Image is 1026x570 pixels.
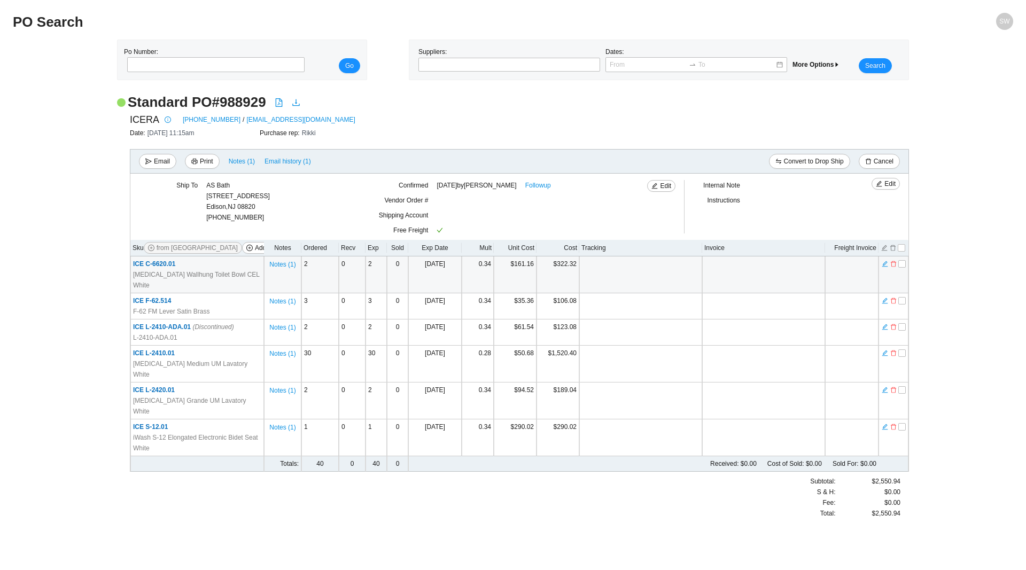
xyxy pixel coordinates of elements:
td: 3 [366,293,387,319]
span: Totals: [280,460,299,467]
td: 0 [339,319,366,346]
span: Convert to Drop Ship [784,156,844,167]
span: delete [890,349,897,357]
span: L-2410-ADA.01 [133,332,177,343]
td: 0 [387,319,408,346]
div: AS Bath [STREET_ADDRESS] Edison , NJ 08820 [206,180,270,212]
td: $290.02 [494,419,537,456]
span: delete [865,158,872,166]
td: 2 [301,382,339,419]
button: delete [890,296,897,303]
span: edit [882,386,888,394]
span: Notes ( 1 ) [269,348,296,359]
span: Print [200,156,213,167]
button: edit [881,385,889,393]
td: 1 [366,419,387,456]
button: Notes (1) [269,421,296,429]
th: Exp Date [408,240,462,256]
span: Notes ( 1 ) [269,385,296,396]
span: ICE C-6620.01 [133,260,175,268]
td: $35.36 [494,293,537,319]
button: editEdit [872,178,900,190]
td: 0.28 [462,346,494,382]
span: Cost of Sold: [767,460,804,467]
button: swapConvert to Drop Ship [769,154,850,169]
button: edit [881,296,889,303]
span: Notes ( 1 ) [269,296,296,307]
span: Instructions [707,197,740,204]
span: SW [999,13,1009,30]
button: delete [890,259,897,267]
span: Email history (1) [265,156,311,167]
button: Notes (1) [269,348,296,355]
td: 2 [366,382,387,419]
div: Suppliers: [416,46,603,73]
span: file-pdf [275,98,283,107]
span: ICERA [130,112,159,128]
button: printerPrint [185,154,220,169]
td: 0 [387,419,408,456]
span: delete [890,323,897,331]
span: edit [651,183,658,190]
button: info-circle [159,112,174,127]
button: Notes (1) [269,259,296,266]
td: $106.08 [537,293,579,319]
span: iWash S-12 Elongated Electronic Bidet Seat White [133,432,261,454]
td: 1 [301,419,339,456]
td: [DATE] [408,256,462,293]
div: $0.00 [836,487,900,497]
span: Fee : [822,497,835,508]
span: caret-right [834,61,840,68]
div: Po Number: [124,46,301,73]
th: Tracking [579,240,702,256]
a: download [292,98,300,109]
button: deleteCancel [859,154,900,169]
span: printer [191,158,198,166]
td: 30 [301,346,339,382]
span: ICE L-2420.01 [133,386,175,394]
td: [DATE] [408,319,462,346]
span: Cancel [874,156,893,167]
span: Shipping Account [379,212,429,219]
button: Notes (1) [269,322,296,329]
span: Total: [820,508,836,519]
button: Go [339,58,360,73]
a: [PHONE_NUMBER] [183,114,240,125]
span: Edit [660,181,671,191]
td: 0.34 [462,319,494,346]
th: Invoice [702,240,825,256]
td: 40 [366,456,387,472]
button: edit [881,259,889,267]
td: 2 [366,319,387,346]
span: edit [882,297,888,304]
td: 30 [366,346,387,382]
span: Notes ( 1 ) [269,259,296,270]
button: plus-circleAdd Items [242,242,288,254]
td: [DATE] [408,293,462,319]
span: [MEDICAL_DATA] Wallhung Toilet Bowl CEL White [133,269,261,291]
input: To [698,59,775,70]
td: 0 [387,346,408,382]
td: $290.02 [537,419,579,456]
span: Subtotal: [810,476,835,487]
span: Notes ( 1 ) [229,156,255,167]
th: Freight Invoice [825,240,879,256]
td: 2 [366,256,387,293]
span: Date: [130,129,147,137]
span: Add Items [255,243,284,253]
td: 0 [387,256,408,293]
a: file-pdf [275,98,283,109]
td: 0 [387,382,408,419]
button: plus-circlefrom [GEOGRAPHIC_DATA] [144,242,242,254]
button: edit [881,322,889,330]
span: ICE F-62.514 [133,297,171,304]
button: sendEmail [139,154,176,169]
span: Received: [710,460,739,467]
td: $50.68 [494,346,537,382]
span: edit [882,349,888,357]
span: delete [890,260,897,268]
td: [DATE] [408,419,462,456]
td: $322.32 [537,256,579,293]
td: [DATE] [408,346,462,382]
span: info-circle [162,116,174,123]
